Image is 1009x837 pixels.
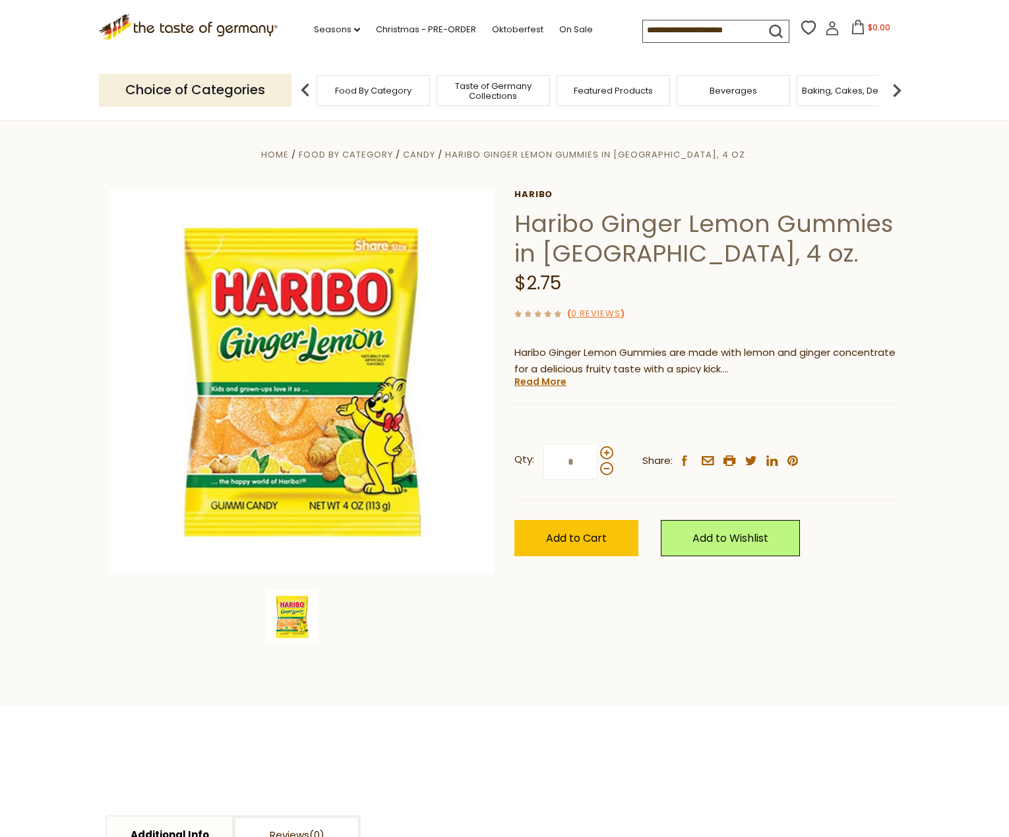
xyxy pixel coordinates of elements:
a: Read More [514,375,566,388]
img: Haribo Ginger Lemon Gummies in Bag [266,591,319,643]
a: Beverages [710,86,757,96]
span: ( ) [567,307,625,320]
a: Food By Category [299,148,393,161]
h1: Haribo Ginger Lemon Gummies in [GEOGRAPHIC_DATA], 4 oz. [514,209,900,268]
a: Featured Products [574,86,653,96]
a: Candy [403,148,435,161]
p: Choice of Categories [99,74,291,106]
img: Haribo Ginger Lemon Gummies in Bag [109,189,495,575]
a: Taste of Germany Collections [441,81,546,101]
button: $0.00 [842,20,898,40]
img: previous arrow [292,77,319,103]
a: Baking, Cakes, Desserts [802,86,904,96]
a: Oktoberfest [492,22,543,37]
span: Add to Cart [546,531,607,546]
a: Seasons [314,22,360,37]
a: 0 Reviews [571,307,621,321]
span: $2.75 [514,270,561,296]
a: Haribo [514,189,900,200]
input: Qty: [543,444,597,480]
a: On Sale [559,22,593,37]
img: next arrow [884,77,910,103]
a: Food By Category [335,86,412,96]
a: Christmas - PRE-ORDER [376,22,476,37]
span: Share: [642,453,673,469]
p: Haribo Ginger Lemon Gummies are made with lemon and ginger concentrate for a delicious fruity tas... [514,345,900,378]
a: Add to Wishlist [661,520,800,556]
strong: Qty: [514,451,534,468]
a: Haribo Ginger Lemon Gummies in [GEOGRAPHIC_DATA], 4 oz. [445,148,748,161]
button: Add to Cart [514,520,638,556]
a: Home [261,148,289,161]
span: $0.00 [868,22,890,33]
